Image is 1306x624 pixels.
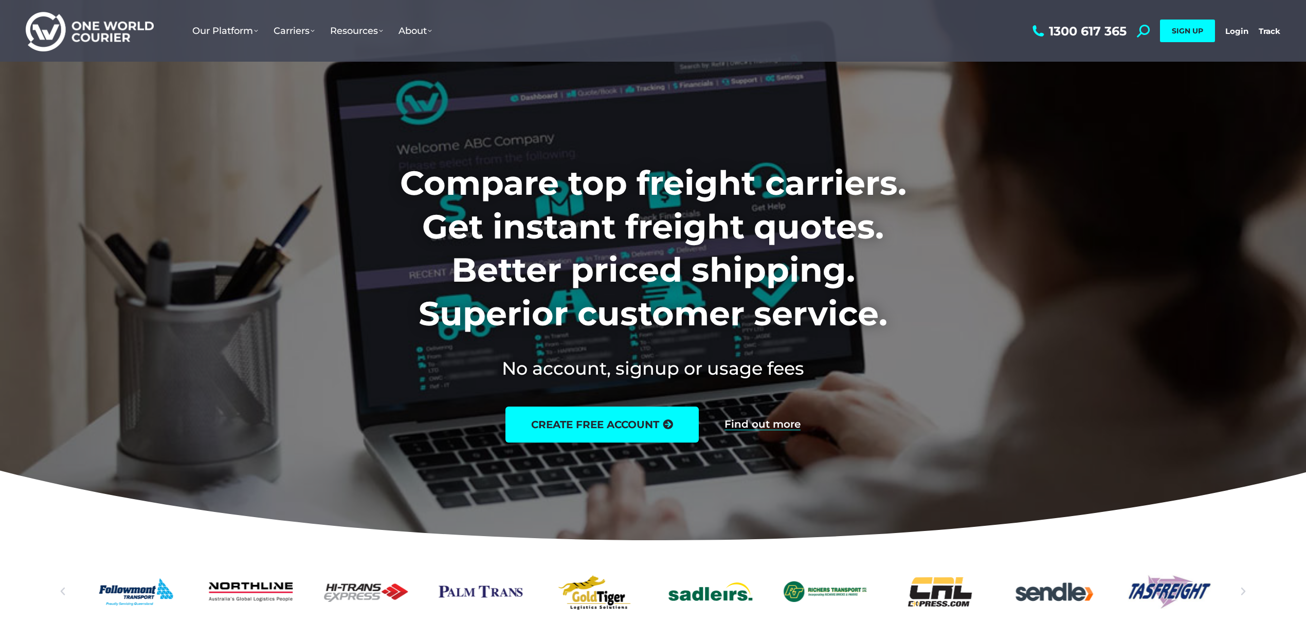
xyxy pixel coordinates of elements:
a: 1300 617 365 [1030,25,1127,38]
a: Hi-Trans_logo [324,574,408,610]
a: Carriers [266,15,322,47]
a: Our Platform [185,15,266,47]
h1: Compare top freight carriers. Get instant freight quotes. Better priced shipping. Superior custom... [332,161,974,335]
span: Carriers [274,25,315,36]
a: create free account [505,407,699,443]
span: Resources [330,25,383,36]
a: Sendle logo [1013,574,1097,610]
a: About [391,15,440,47]
div: 17 / 25 [898,574,982,610]
a: Palm-Trans-logo_x2-1 [439,574,522,610]
div: 13 / 25 [439,574,522,610]
a: Login [1225,26,1248,36]
a: gb [554,574,638,610]
a: Tas Freight logo a one world courier partner in freight solutions [1128,574,1211,610]
a: Find out more [724,419,801,430]
a: Northline logo [209,574,293,610]
div: 14 / 25 [554,574,638,610]
div: 15 / 25 [668,574,752,610]
div: 16 / 25 [783,574,867,610]
div: 18 / 25 [1013,574,1097,610]
img: One World Courier [26,10,154,52]
div: 11 / 25 [209,574,293,610]
span: SIGN UP [1172,26,1203,35]
a: Resources [322,15,391,47]
a: Followmont transoirt web logo [94,574,178,610]
div: 12 / 25 [324,574,408,610]
a: SIGN UP [1160,20,1215,42]
a: Sadleirs_logo_green [668,574,752,610]
div: Slides [94,574,1211,610]
a: CRL Express Logo [898,574,982,610]
a: Track [1259,26,1280,36]
a: Richers-Transport-logo2 [783,574,867,610]
div: 19 / 25 [1128,574,1211,610]
span: About [398,25,432,36]
h2: No account, signup or usage fees [332,356,974,381]
div: 10 / 25 [94,574,178,610]
span: Our Platform [192,25,258,36]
